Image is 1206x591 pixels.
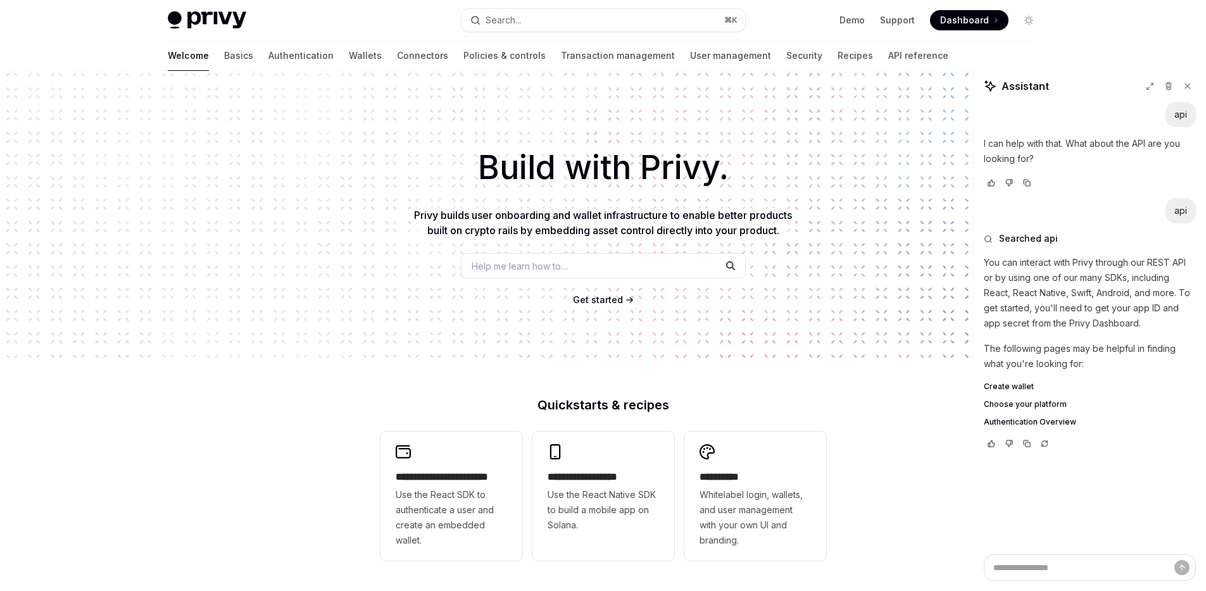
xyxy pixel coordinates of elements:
img: light logo [168,11,246,29]
a: Support [880,14,915,27]
button: Search...⌘K [462,9,745,32]
a: Wallets [349,40,382,71]
a: Connectors [397,40,448,71]
h1: Build with Privy. [20,143,1186,192]
span: Use the React Native SDK to build a mobile app on Solana. [548,487,659,533]
a: Security [786,40,822,71]
p: I can help with that. What about the API are you looking for? [984,136,1196,166]
a: **** **** **** ***Use the React Native SDK to build a mobile app on Solana. [532,432,674,561]
span: Privy builds user onboarding and wallet infrastructure to enable better products built on crypto ... [414,209,792,237]
div: api [1174,204,1187,217]
a: Recipes [838,40,873,71]
a: API reference [888,40,948,71]
a: Get started [573,294,623,306]
h2: Quickstarts & recipes [380,399,826,411]
button: Send message [1174,560,1190,575]
a: **** *****Whitelabel login, wallets, and user management with your own UI and branding. [684,432,826,561]
p: The following pages may be helpful in finding what you're looking for: [984,341,1196,371]
a: Authentication Overview [984,417,1196,427]
span: Create wallet [984,382,1034,392]
span: Help me learn how to… [472,259,568,273]
div: api [1174,108,1187,121]
a: Demo [839,14,865,27]
a: Dashboard [930,10,1008,30]
span: Whitelabel login, wallets, and user management with your own UI and branding. [700,487,811,548]
div: Search... [486,13,521,28]
span: Use the React SDK to authenticate a user and create an embedded wallet. [396,487,507,548]
button: Toggle dark mode [1019,10,1039,30]
span: Get started [573,294,623,305]
a: Authentication [268,40,334,71]
span: Assistant [1002,78,1049,94]
span: Authentication Overview [984,417,1076,427]
a: User management [690,40,771,71]
p: You can interact with Privy through our REST API or by using one of our many SDKs, including Reac... [984,255,1196,331]
a: Create wallet [984,382,1196,392]
a: Welcome [168,40,209,71]
span: Choose your platform [984,399,1067,409]
a: Policies & controls [463,40,546,71]
a: Basics [224,40,253,71]
a: Choose your platform [984,399,1196,409]
span: Searched api [999,232,1058,245]
button: Searched api [984,232,1196,245]
span: ⌘ K [724,15,738,25]
a: Transaction management [561,40,675,71]
span: Dashboard [940,14,989,27]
